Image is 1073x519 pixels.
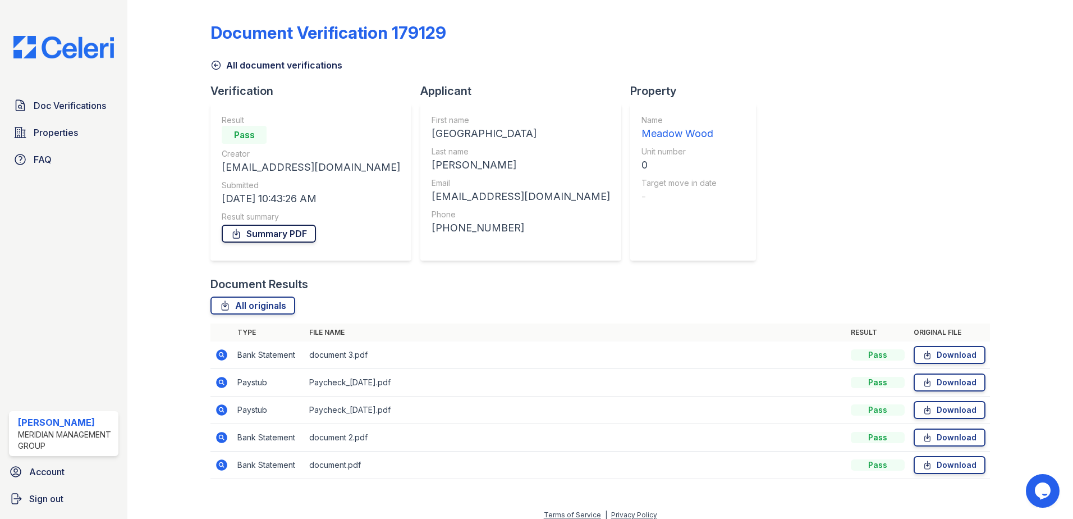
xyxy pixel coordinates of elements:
[432,189,610,204] div: [EMAIL_ADDRESS][DOMAIN_NAME]
[909,324,990,342] th: Original file
[432,177,610,189] div: Email
[4,461,123,483] a: Account
[210,22,446,43] div: Document Verification 179129
[222,160,400,175] div: [EMAIL_ADDRESS][DOMAIN_NAME]
[4,36,123,58] img: CE_Logo_Blue-a8612792a0a2168367f1c8372b55b34899dd931a85d93a1a3d3e32e68fde9ad4.png
[233,397,305,424] td: Paystub
[233,324,305,342] th: Type
[851,432,905,443] div: Pass
[305,424,846,452] td: document 2.pdf
[18,416,114,429] div: [PERSON_NAME]
[914,374,985,391] a: Download
[851,404,905,416] div: Pass
[420,83,630,99] div: Applicant
[432,209,610,220] div: Phone
[914,456,985,474] a: Download
[544,511,601,519] a: Terms of Service
[605,511,607,519] div: |
[222,180,400,191] div: Submitted
[305,369,846,397] td: Paycheck_[DATE].pdf
[233,369,305,397] td: Paystub
[233,424,305,452] td: Bank Statement
[9,94,118,117] a: Doc Verifications
[914,346,985,364] a: Download
[846,324,909,342] th: Result
[851,377,905,388] div: Pass
[29,465,65,479] span: Account
[222,115,400,126] div: Result
[641,177,717,189] div: Target move in date
[4,488,123,510] a: Sign out
[222,126,267,144] div: Pass
[851,349,905,361] div: Pass
[9,121,118,144] a: Properties
[34,99,106,112] span: Doc Verifications
[641,115,717,126] div: Name
[1026,474,1062,508] iframe: chat widget
[222,148,400,160] div: Creator
[641,146,717,157] div: Unit number
[222,211,400,222] div: Result summary
[432,157,610,173] div: [PERSON_NAME]
[641,157,717,173] div: 0
[432,146,610,157] div: Last name
[222,225,316,243] a: Summary PDF
[210,276,308,292] div: Document Results
[34,153,52,166] span: FAQ
[9,148,118,171] a: FAQ
[914,429,985,447] a: Download
[611,511,657,519] a: Privacy Policy
[210,58,342,72] a: All document verifications
[914,401,985,419] a: Download
[222,191,400,207] div: [DATE] 10:43:26 AM
[233,342,305,369] td: Bank Statement
[432,126,610,142] div: [GEOGRAPHIC_DATA]
[432,220,610,236] div: [PHONE_NUMBER]
[305,452,846,479] td: document.pdf
[29,492,63,506] span: Sign out
[432,115,610,126] div: First name
[641,126,717,142] div: Meadow Wood
[34,126,78,139] span: Properties
[233,452,305,479] td: Bank Statement
[641,189,717,204] div: -
[305,342,846,369] td: document 3.pdf
[851,459,905,471] div: Pass
[305,324,846,342] th: File name
[210,297,295,315] a: All originals
[641,115,717,142] a: Name Meadow Wood
[18,429,114,452] div: Meridian Management Group
[630,83,765,99] div: Property
[210,83,420,99] div: Verification
[305,397,846,424] td: Paycheck_[DATE].pdf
